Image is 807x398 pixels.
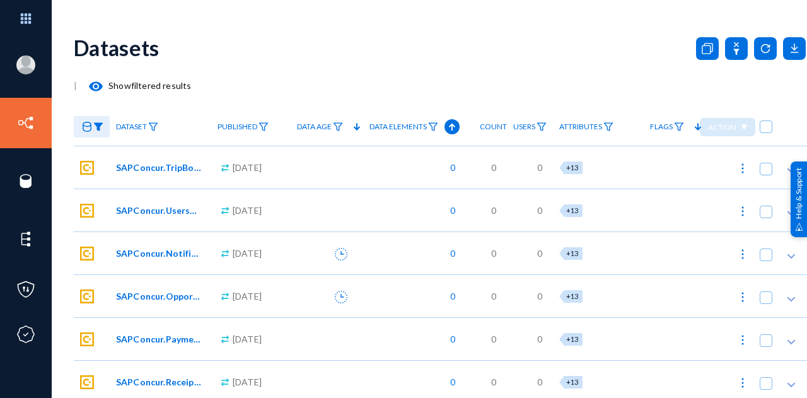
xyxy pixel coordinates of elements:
span: Attributes [559,122,602,131]
img: icon-sources.svg [16,172,35,190]
img: icon-elements.svg [16,230,35,249]
span: 0 [537,290,542,303]
div: Help & Support [791,161,807,237]
img: icon-filter.svg [428,122,438,131]
img: blank-profile-picture.png [16,56,35,74]
img: icon-compliance.svg [16,325,35,344]
span: [DATE] [233,332,262,346]
img: icon-more.svg [736,248,749,260]
div: Datasets [74,35,160,61]
span: SAPConcur.Opportunities [116,290,201,303]
img: sapconcur.svg [80,204,94,218]
img: sapconcur.svg [80,332,94,346]
span: SAPConcur.UsersDetails [116,204,201,217]
span: 0 [444,290,455,303]
span: [DATE] [233,161,262,174]
img: help_support.svg [795,223,803,231]
span: 0 [537,161,542,174]
span: Dataset [116,122,147,131]
span: 0 [491,204,496,217]
span: 0 [444,247,455,260]
span: +13 [566,335,578,343]
img: icon-filter.svg [603,122,613,131]
span: Show filtered results [77,80,191,91]
span: 0 [537,332,542,346]
span: [DATE] [233,204,262,217]
span: Published [218,122,257,131]
span: Users [513,122,535,131]
img: icon-filter.svg [148,122,158,131]
span: 0 [491,375,496,389]
span: 0 [537,247,542,260]
img: icon-filter.svg [333,122,343,131]
span: 0 [537,375,542,389]
span: 0 [491,290,496,303]
img: icon-filter.svg [258,122,269,131]
img: icon-filter.svg [674,122,684,131]
a: Data Age [291,116,349,138]
img: sapconcur.svg [80,247,94,260]
span: SAPConcur.TripBookingPassengers [116,161,201,174]
span: 0 [444,161,455,174]
span: 0 [444,332,455,346]
img: sapconcur.svg [80,290,94,303]
span: [DATE] [233,290,262,303]
a: Dataset [110,116,165,138]
span: +13 [566,249,578,257]
mat-icon: visibility [88,79,103,94]
a: Flags [644,116,690,138]
img: icon-more.svg [736,162,749,175]
span: SAPConcur.PaymentBatches [116,332,201,346]
span: +13 [566,378,578,386]
img: icon-more.svg [736,334,749,346]
span: +13 [566,206,578,214]
span: Count [480,122,507,131]
img: icon-inventory.svg [16,114,35,132]
span: 0 [491,161,496,174]
span: Data Elements [369,122,427,131]
img: icon-more.svg [736,291,749,303]
a: Published [211,116,275,138]
a: Attributes [553,116,620,138]
a: Data Elements [363,116,444,138]
img: icon-more.svg [736,377,749,389]
span: 0 [444,204,455,217]
img: icon-filter.svg [537,122,547,131]
span: [DATE] [233,375,262,389]
span: +13 [566,292,578,300]
img: app launcher [7,5,45,32]
img: icon-policies.svg [16,280,35,299]
span: +13 [566,163,578,172]
span: 0 [491,332,496,346]
span: 0 [537,204,542,217]
span: 0 [444,375,455,389]
span: [DATE] [233,247,262,260]
span: | [74,80,77,91]
img: icon-more.svg [736,205,749,218]
span: SAPConcur.ReceiptImages [116,375,201,389]
a: Users [507,116,553,138]
img: sapconcur.svg [80,375,94,389]
img: icon-filter-filled.svg [93,122,103,131]
span: 0 [491,247,496,260]
span: Data Age [297,122,332,131]
img: sapconcur.svg [80,161,94,175]
span: Flags [650,122,673,131]
span: SAPConcur.Notifications [116,247,201,260]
